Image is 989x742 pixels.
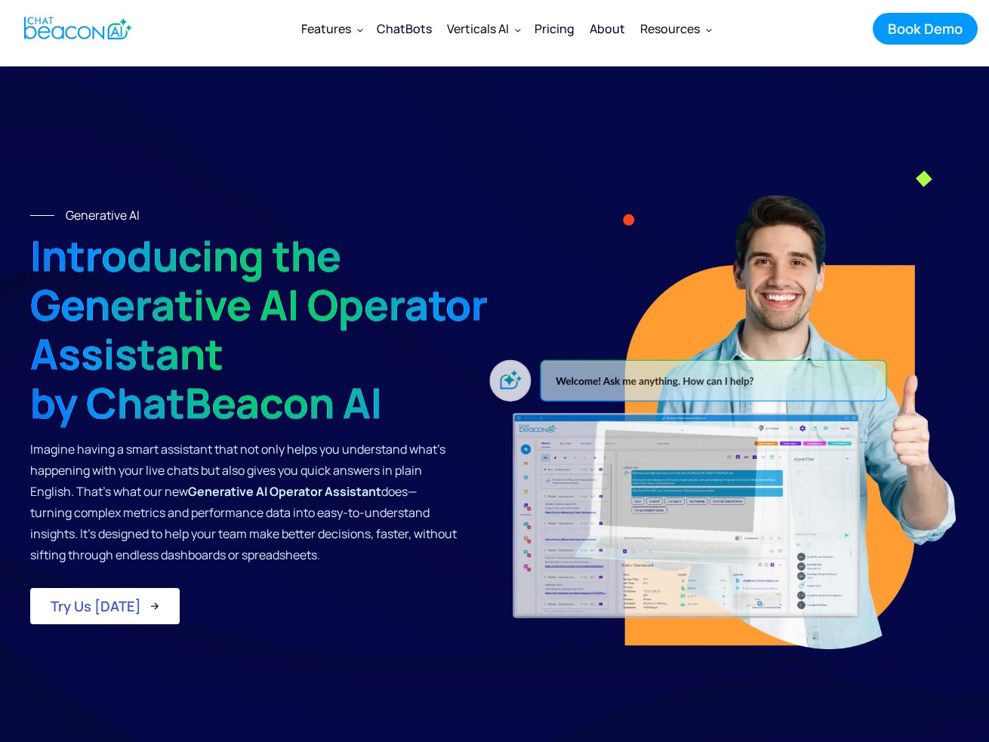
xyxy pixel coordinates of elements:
[582,9,633,48] a: About
[30,227,488,432] strong: Introducing the Generative AI Operator Assistant by ChatBeacon AI
[527,9,582,48] a: Pricing
[888,19,963,38] div: Book Demo
[439,11,527,47] div: Verticals AI
[377,18,432,39] div: ChatBots
[51,596,141,616] div: Try Us [DATE]
[575,193,956,649] img: Boy Image
[633,11,718,47] div: Resources
[301,18,351,39] div: Features
[188,483,381,500] strong: Generative AI Operator Assistant
[30,215,54,216] img: Line
[515,26,521,32] img: Dropdown
[484,354,892,409] img: ChatBeacon AI is ready to help
[706,26,712,32] img: Dropdown
[590,18,625,39] div: About
[30,588,180,624] a: Try Us [DATE]
[294,11,369,47] div: Features
[357,26,363,32] img: Dropdown
[30,439,457,565] p: Imagine having a smart assistant that not only helps you understand what’s happening with your li...
[640,18,700,39] div: Resources
[150,602,159,611] img: Arrow
[11,10,140,47] a: home
[873,13,978,45] a: Book Demo
[66,203,140,227] div: Generative AI
[535,18,575,39] div: Pricing
[447,18,509,39] div: Verticals AI
[369,9,439,48] a: ChatBots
